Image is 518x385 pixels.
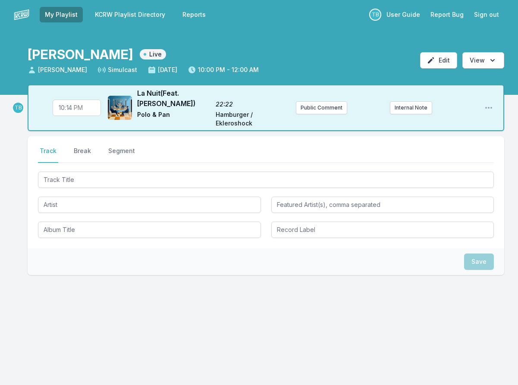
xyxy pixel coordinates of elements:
[137,88,210,109] span: La Nuit (Feat. [PERSON_NAME])
[38,172,494,188] input: Track Title
[188,66,259,74] span: 10:00 PM - 12:00 AM
[38,197,261,213] input: Artist
[28,66,87,74] span: [PERSON_NAME]
[97,66,137,74] span: Simulcast
[464,254,494,270] button: Save
[484,103,493,112] button: Open playlist item options
[40,7,83,22] a: My Playlist
[137,110,210,128] span: Polo & Pan
[140,49,166,59] span: Live
[216,100,289,109] span: 22:22
[271,197,494,213] input: Featured Artist(s), comma separated
[381,7,425,22] a: User Guide
[90,7,170,22] a: KCRW Playlist Directory
[271,222,494,238] input: Record Label
[469,7,504,22] button: Sign out
[369,9,381,21] p: Tyler Boudreaux
[108,96,132,120] img: 22:22
[390,101,432,114] button: Internal Note
[107,147,137,163] button: Segment
[38,222,261,238] input: Album Title
[12,102,24,114] p: Tyler Boudreaux
[425,7,469,22] a: Report Bug
[14,7,29,22] img: logo-white-87cec1fa9cbef997252546196dc51331.png
[53,100,101,116] input: Timestamp
[38,147,58,163] button: Track
[420,52,457,69] button: Edit
[28,47,133,62] h1: [PERSON_NAME]
[148,66,177,74] span: [DATE]
[296,101,347,114] button: Public Comment
[462,52,504,69] button: Open options
[72,147,93,163] button: Break
[177,7,211,22] a: Reports
[216,110,289,128] span: Hamburger / Ekleroshock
